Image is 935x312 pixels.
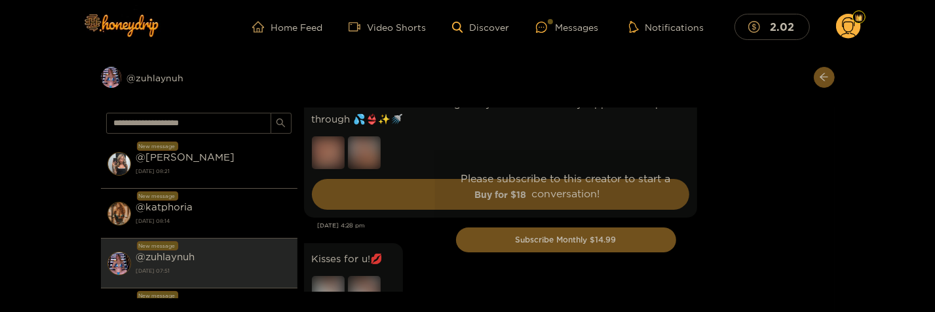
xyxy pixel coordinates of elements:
[456,227,676,252] button: Subscribe Monthly $14.99
[137,291,178,300] div: New message
[107,252,131,275] img: conversation
[735,14,810,39] button: 2.02
[252,21,271,33] span: home
[137,191,178,201] div: New message
[137,241,178,250] div: New message
[748,21,767,33] span: dollar
[137,142,178,151] div: New message
[814,67,835,88] button: arrow-left
[536,20,599,35] div: Messages
[452,22,509,33] a: Discover
[768,20,796,33] mark: 2.02
[136,151,235,163] strong: @ [PERSON_NAME]
[276,118,286,129] span: search
[136,265,291,277] strong: [DATE] 07:51
[855,14,863,22] img: Fan Level
[101,67,297,88] div: @zuhlaynuh
[819,72,829,83] span: arrow-left
[625,20,708,33] button: Notifications
[136,201,193,212] strong: @ katphoria
[136,215,291,227] strong: [DATE] 08:14
[271,113,292,134] button: search
[456,171,676,201] p: Please subscribe to this creator to start a conversation!
[136,165,291,177] strong: [DATE] 08:21
[107,152,131,176] img: conversation
[107,202,131,225] img: conversation
[136,251,195,262] strong: @ zuhlaynuh
[349,21,426,33] a: Video Shorts
[252,21,322,33] a: Home Feed
[349,21,367,33] span: video-camera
